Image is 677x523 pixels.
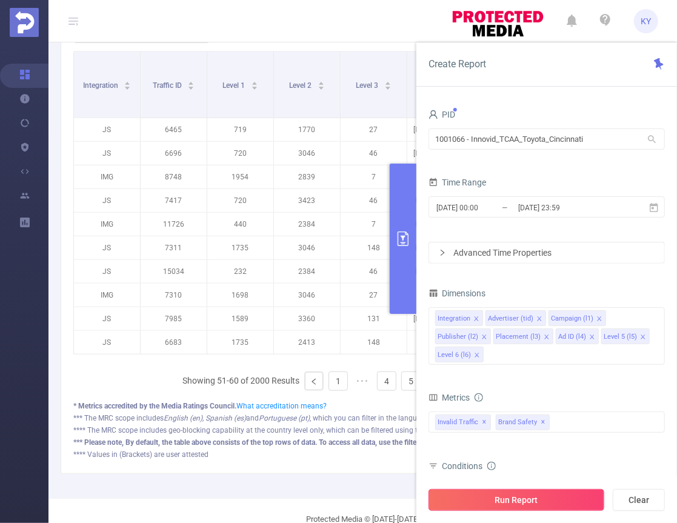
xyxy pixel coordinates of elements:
p: 3423 [274,189,340,212]
span: PID [429,110,455,119]
div: Level 5 (l5) [604,329,637,345]
p: 8748 [141,165,207,188]
p: 719 [207,118,273,141]
img: Protected Media [10,8,39,37]
p: 720 [207,142,273,165]
p: IMG [74,213,140,236]
i: icon: close [544,334,550,341]
div: **** Values in (Brackets) are user attested [73,449,642,460]
p: 6465 [141,118,207,141]
a: What accreditation means? [236,402,327,410]
div: Ad ID (l4) [558,329,586,345]
div: Integration [438,311,470,327]
p: 1735 [207,331,273,354]
i: icon: caret-up [188,80,195,84]
i: icon: caret-down [384,85,391,88]
i: icon: close [596,316,602,323]
p: 7417 [141,189,207,212]
i: English (en), Spanish (es) [164,414,246,422]
i: icon: info-circle [487,462,496,470]
span: Create Report [429,58,486,70]
p: 27 [341,118,407,141]
i: icon: user [429,110,438,119]
p: 232 [207,260,273,283]
i: icon: close [640,334,646,341]
p: 1698 [207,284,273,307]
p: 3046 [274,236,340,259]
button: Run Report [429,489,604,511]
p: 1589 [207,307,273,330]
div: Sort [187,80,195,87]
p: 6696 [141,142,207,165]
div: Campaign (l1) [551,311,593,327]
p: 148 [341,236,407,259]
a: 1 [329,372,347,390]
i: icon: caret-up [124,80,131,84]
p: 440 [207,213,273,236]
p: 2384 [274,260,340,283]
p: IMG [74,284,140,307]
span: KY [641,9,652,33]
li: Previous Page [304,371,324,391]
p: [DOMAIN_NAME] [407,307,473,330]
p: IMG [74,165,140,188]
div: Sort [124,80,131,87]
span: Invalid Traffic [435,415,491,430]
i: icon: close [589,334,595,341]
li: Publisher (l2) [435,328,491,344]
p: 46 [341,142,407,165]
i: icon: caret-down [318,85,324,88]
p: 3046 [274,284,340,307]
i: icon: close [481,334,487,341]
p: [DOMAIN_NAME] [407,142,473,165]
p: JS [74,118,140,141]
i: icon: caret-up [384,80,391,84]
p: 2384 [274,213,340,236]
a: 5 [402,372,420,390]
i: icon: info-circle [475,393,483,402]
li: Integration [435,310,483,326]
p: 720 [207,189,273,212]
p: JS [74,142,140,165]
li: Level 6 (l6) [435,347,484,362]
span: Level 2 [289,81,313,90]
i: icon: close [474,352,480,359]
div: Advertiser (tid) [488,311,533,327]
div: *** Please note, By default, the table above consists of the top rows of data. To access all data... [73,437,642,448]
p: 3046 [274,142,340,165]
a: 4 [378,372,396,390]
i: icon: right [439,249,446,256]
div: Publisher (l2) [438,329,478,345]
p: 7 [341,165,407,188]
p: 1735 [207,236,273,259]
input: End date [517,199,615,216]
li: Ad ID (l4) [556,328,599,344]
p: 2413 [274,331,340,354]
div: Sort [318,80,325,87]
span: ✕ [541,415,546,430]
div: Level 6 (l6) [438,347,471,363]
i: icon: caret-down [188,85,195,88]
span: ••• [353,371,372,391]
p: 1954 [207,165,273,188]
i: icon: left [310,378,318,385]
div: icon: rightAdvanced Time Properties [429,242,664,263]
i: icon: close [473,316,479,323]
i: icon: caret-up [251,80,258,84]
li: Advertiser (tid) [485,310,546,326]
p: 11726 [141,213,207,236]
span: Traffic ID [153,81,184,90]
p: 6683 [141,331,207,354]
li: 5 [401,371,421,391]
span: ✕ [482,415,487,430]
div: Placement (l3) [496,329,541,345]
i: icon: caret-down [124,85,131,88]
li: Placement (l3) [493,328,553,344]
div: Sort [384,80,392,87]
p: JS [74,260,140,283]
input: Start date [435,199,533,216]
span: Metrics [429,393,470,402]
p: 46 [341,189,407,212]
div: *** The MRC scope includes and , which you can filter in the language dimension. [73,413,642,424]
p: 1770 [274,118,340,141]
